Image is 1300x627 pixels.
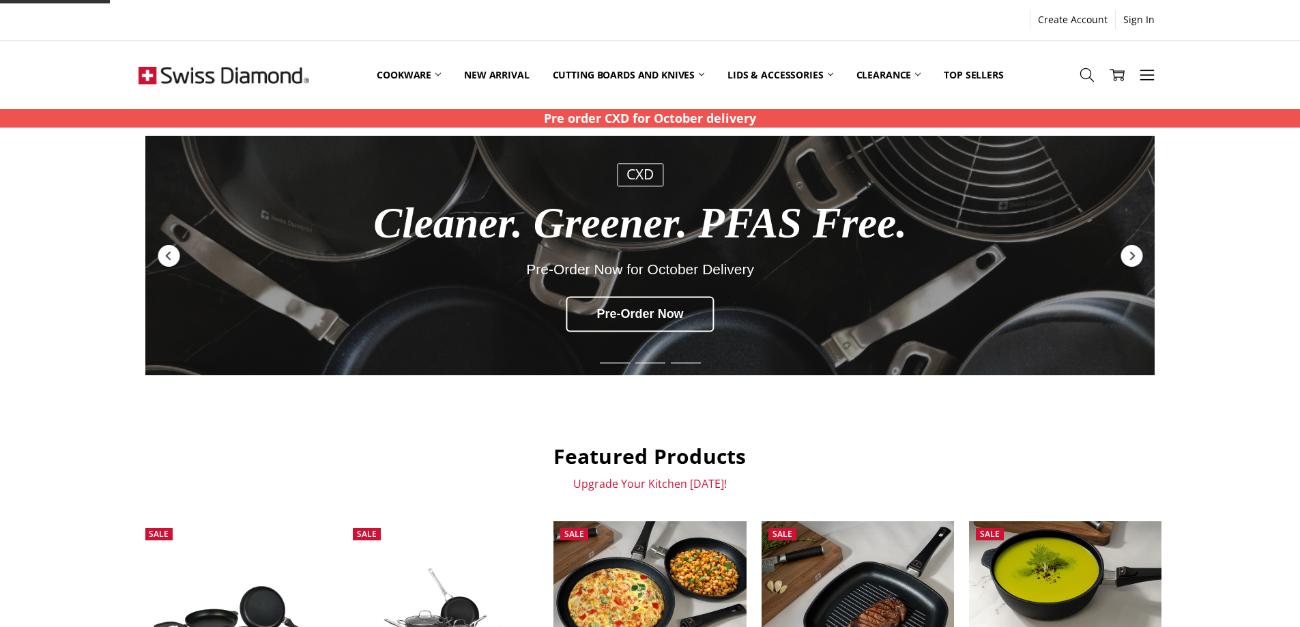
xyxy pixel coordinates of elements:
a: Create Account [1030,10,1115,29]
div: Slide 1 of 6 [597,354,633,372]
img: Free Shipping On Every Order [139,41,309,109]
a: Lids & Accessories [716,44,844,105]
div: Slide 2 of 6 [633,354,668,372]
div: Previous [156,243,181,267]
h2: Featured Products [139,443,1162,469]
a: Cutting boards and knives [541,44,717,105]
a: Clearance [845,44,933,105]
span: Sale [772,528,792,540]
div: Slide 3 of 6 [668,354,704,372]
strong: Pre order CXD for October delivery [544,110,756,126]
a: Top Sellers [932,44,1015,105]
span: Sale [980,528,1000,540]
div: Pre-Order Now [566,296,714,332]
a: Sign In [1116,10,1162,29]
div: Pre-Order Now for October Delivery [261,261,1020,277]
span: Sale [564,528,584,540]
a: Redirect to https://swissdiamond.com.au/cookware/shop-by-collection/cxd/ [145,136,1155,375]
div: Next [1119,243,1144,267]
div: CXD [617,163,663,187]
div: Cleaner. Greener. PFAS Free. [261,201,1020,248]
a: Cookware [365,44,452,105]
span: Sale [357,528,377,540]
p: Upgrade Your Kitchen [DATE]! [139,477,1162,491]
a: New arrival [452,44,540,105]
span: Sale [149,528,169,540]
